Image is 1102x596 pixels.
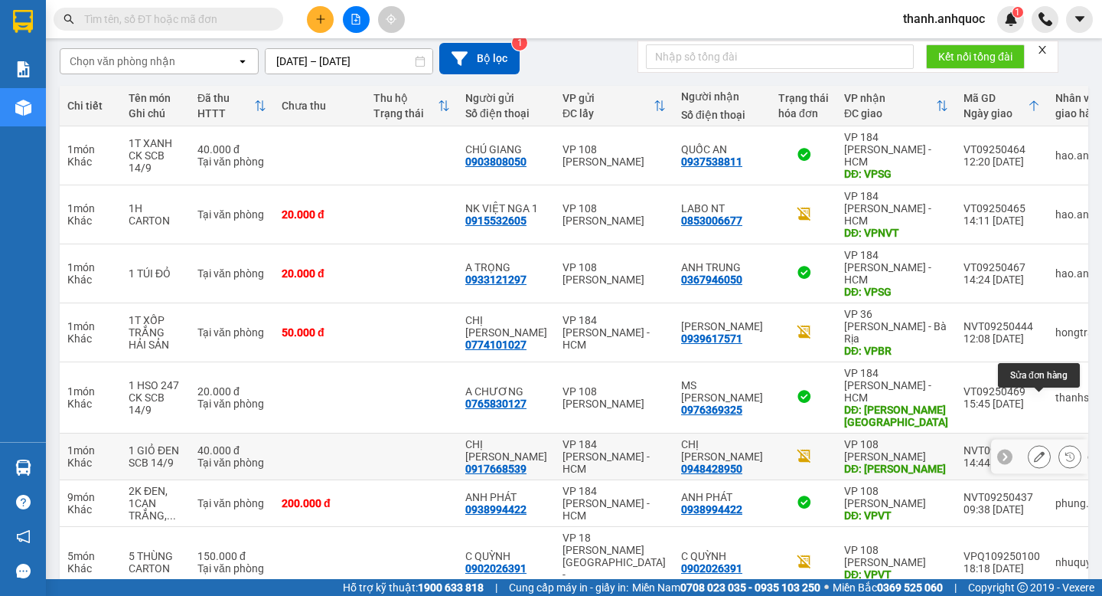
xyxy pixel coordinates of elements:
[67,143,113,156] div: 1 món
[844,404,948,428] div: DĐ: CHU HẢI_TÂN HẢI_PHÚ MỸ
[509,579,628,596] span: Cung cấp máy in - giấy in:
[963,261,1040,273] div: VT09250467
[465,491,547,503] div: ANH PHÁT
[67,444,113,457] div: 1 món
[844,131,948,168] div: VP 184 [PERSON_NAME] - HCM
[197,562,266,575] div: Tại văn phòng
[167,509,176,522] span: ...
[1017,582,1028,593] span: copyright
[963,320,1040,332] div: NVT09250444
[129,314,182,339] div: 1T XỐP TRẮNG
[418,581,484,594] strong: 1900 633 818
[681,214,742,227] div: 0853006677
[844,168,948,180] div: DĐ: VPSG
[67,491,113,503] div: 9 món
[67,202,113,214] div: 1 món
[1012,7,1023,18] sup: 1
[386,14,396,25] span: aim
[681,273,742,286] div: 0367946050
[646,44,914,69] input: Nhập số tổng đài
[15,61,31,77] img: solution-icon
[350,14,361,25] span: file-add
[465,438,547,463] div: CHỊ UYÊN
[844,345,948,357] div: DĐ: VPBR
[555,86,673,126] th: Toggle SortBy
[963,214,1040,227] div: 14:11 [DATE]
[891,9,997,28] span: thanh.anhquoc
[562,485,666,522] div: VP 184 [PERSON_NAME] - HCM
[129,379,182,391] div: 1 HSO 247
[67,332,113,345] div: Khác
[963,92,1028,104] div: Mã GD
[282,208,358,221] div: 20.000 đ
[129,137,182,149] div: 1T XANH
[963,562,1040,575] div: 18:18 [DATE]
[343,6,370,33] button: file-add
[963,398,1040,410] div: 15:45 [DATE]
[844,107,936,120] div: ĐC giao
[926,44,1025,69] button: Kết nối tổng đài
[129,149,182,174] div: CK SCB 14/9
[681,550,763,562] div: C QUỲNH
[465,503,527,516] div: 0938994422
[465,156,527,168] div: 0903808050
[562,143,666,168] div: VP 108 [PERSON_NAME]
[963,491,1040,503] div: NVT09250437
[197,92,254,104] div: Đã thu
[512,35,527,51] sup: 1
[681,379,763,404] div: MS HÀ
[1028,445,1051,468] div: Sửa đơn hàng
[562,532,666,593] div: VP 18 [PERSON_NAME][GEOGRAPHIC_DATA] - [GEOGRAPHIC_DATA]
[129,92,182,104] div: Tên món
[963,332,1040,345] div: 12:08 [DATE]
[67,156,113,168] div: Khác
[562,314,666,351] div: VP 184 [PERSON_NAME] - HCM
[681,438,763,463] div: CHỊ THANH
[129,457,182,469] div: SCB 14/9
[836,86,956,126] th: Toggle SortBy
[844,438,948,463] div: VP 108 [PERSON_NAME]
[197,156,266,168] div: Tại văn phòng
[844,485,948,509] div: VP 108 [PERSON_NAME]
[681,109,763,121] div: Số điện thoại
[129,202,182,227] div: 1H CARTON
[465,143,547,156] div: CHÚ GIANG
[67,550,113,562] div: 5 món
[844,568,948,581] div: DĐ: VPVT
[562,385,666,410] div: VP 108 [PERSON_NAME]
[562,202,666,227] div: VP 108 [PERSON_NAME]
[963,503,1040,516] div: 09:38 [DATE]
[844,463,948,475] div: DĐ: GX THANH PHONG
[197,143,266,156] div: 40.000 đ
[378,6,405,33] button: aim
[681,463,742,475] div: 0948428950
[197,326,266,339] div: Tại văn phòng
[681,156,742,168] div: 0937538811
[1015,7,1020,18] span: 1
[129,391,182,416] div: CK SCB 14/9
[963,156,1040,168] div: 12:20 [DATE]
[16,529,31,544] span: notification
[16,564,31,578] span: message
[67,273,113,286] div: Khác
[877,581,943,594] strong: 0369 525 060
[197,107,254,120] div: HTTT
[844,367,948,404] div: VP 184 [PERSON_NAME] - HCM
[1073,12,1087,26] span: caret-down
[197,497,266,509] div: Tại văn phòng
[13,10,33,33] img: logo-vxr
[844,509,948,522] div: DĐ: VPVT
[938,48,1012,65] span: Kết nối tổng đài
[67,562,113,575] div: Khác
[465,550,547,562] div: C QUỲNH
[1037,44,1048,55] span: close
[680,581,820,594] strong: 0708 023 035 - 0935 103 250
[197,550,266,562] div: 150.000 đ
[824,585,829,591] span: ⚪️
[197,398,266,410] div: Tại văn phòng
[282,326,358,339] div: 50.000 đ
[67,214,113,227] div: Khác
[197,267,266,280] div: Tại văn phòng
[16,495,31,509] span: question-circle
[67,457,113,469] div: Khác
